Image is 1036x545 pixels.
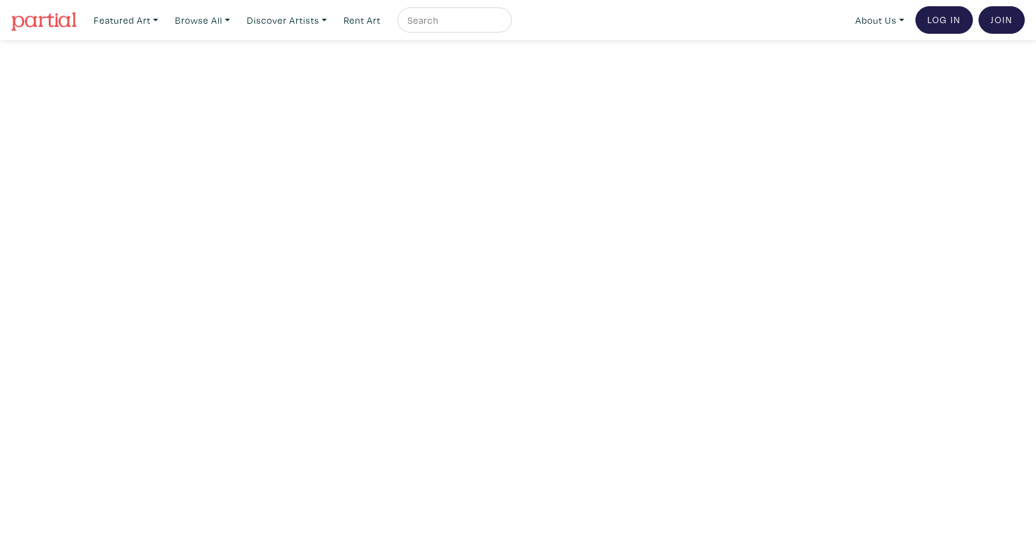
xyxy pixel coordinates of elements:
a: Discover Artists [241,7,332,33]
a: Join [979,6,1025,34]
input: Search [406,12,500,28]
a: Featured Art [88,7,164,33]
a: Log In [915,6,973,34]
a: Rent Art [338,7,386,33]
a: About Us [850,7,910,33]
a: Browse All [169,7,236,33]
